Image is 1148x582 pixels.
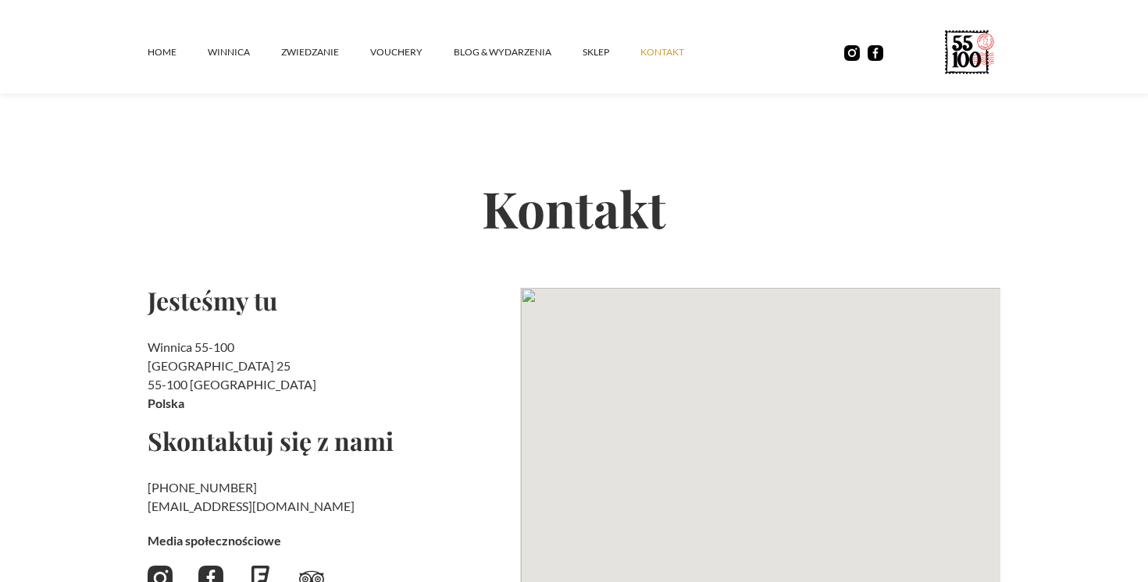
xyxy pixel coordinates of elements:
[583,29,640,76] a: SKLEP
[148,396,184,410] strong: Polska
[208,29,281,76] a: winnica
[750,415,771,444] div: Map pin
[454,29,583,76] a: Blog & Wydarzenia
[148,478,508,516] h2: ‍
[148,338,508,413] h2: Winnica 55-100 [GEOGRAPHIC_DATA] 25 55-100 [GEOGRAPHIC_DATA]
[148,480,257,495] a: [PHONE_NUMBER]
[148,29,208,76] a: Home
[148,428,508,453] h2: Skontaktuj się z nami
[148,128,1000,288] h2: Kontakt
[281,29,370,76] a: ZWIEDZANIE
[370,29,454,76] a: vouchery
[640,29,715,76] a: kontakt
[148,288,508,313] h2: Jesteśmy tu
[148,533,281,548] strong: Media społecznościowe
[148,499,355,513] a: [EMAIL_ADDRESS][DOMAIN_NAME]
